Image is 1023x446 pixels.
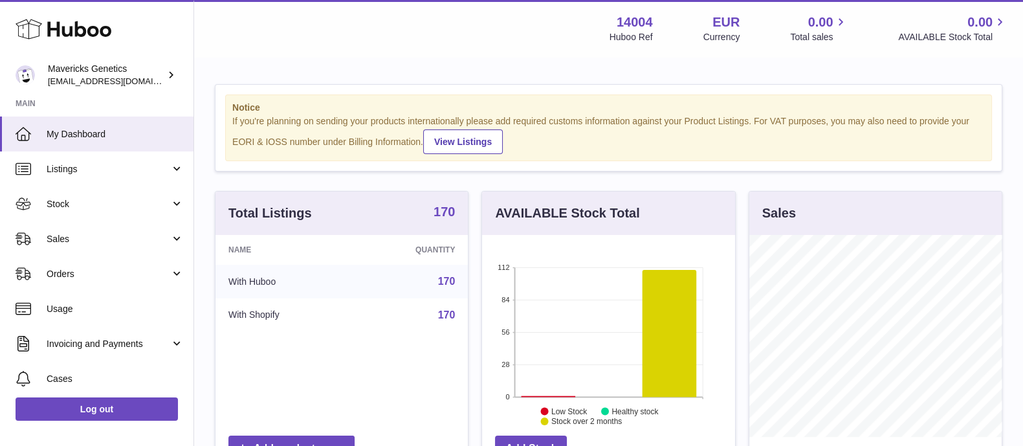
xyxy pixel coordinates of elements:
span: Invoicing and Payments [47,338,170,350]
span: Stock [47,198,170,210]
div: If you're planning on sending your products internationally please add required customs informati... [232,115,985,154]
td: With Huboo [215,265,351,298]
span: Total sales [790,31,848,43]
div: Currency [703,31,740,43]
a: Log out [16,397,178,421]
a: View Listings [423,129,503,154]
text: 28 [502,361,510,368]
a: 0.00 AVAILABLE Stock Total [898,14,1007,43]
span: Usage [47,303,184,315]
span: 0.00 [808,14,833,31]
td: With Shopify [215,298,351,332]
a: 170 [438,309,456,320]
span: Sales [47,233,170,245]
strong: Notice [232,102,985,114]
h3: Total Listings [228,205,312,222]
strong: EUR [712,14,740,31]
th: Quantity [351,235,468,265]
span: AVAILABLE Stock Total [898,31,1007,43]
span: [EMAIL_ADDRESS][DOMAIN_NAME] [48,76,190,86]
text: Stock over 2 months [551,417,622,426]
span: 0.00 [967,14,993,31]
th: Name [215,235,351,265]
text: 84 [502,296,510,304]
h3: AVAILABLE Stock Total [495,205,639,222]
text: 112 [498,263,509,271]
text: 56 [502,328,510,336]
text: 0 [506,393,510,401]
a: 170 [434,205,455,221]
strong: 170 [434,205,455,218]
span: Cases [47,373,184,385]
a: 170 [438,276,456,287]
div: Huboo Ref [610,31,653,43]
div: Mavericks Genetics [48,63,164,87]
span: My Dashboard [47,128,184,140]
a: 0.00 Total sales [790,14,848,43]
img: internalAdmin-14004@internal.huboo.com [16,65,35,85]
h3: Sales [762,205,796,222]
span: Orders [47,268,170,280]
text: Low Stock [551,407,588,416]
span: Listings [47,163,170,175]
text: Healthy stock [612,407,659,416]
strong: 14004 [617,14,653,31]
